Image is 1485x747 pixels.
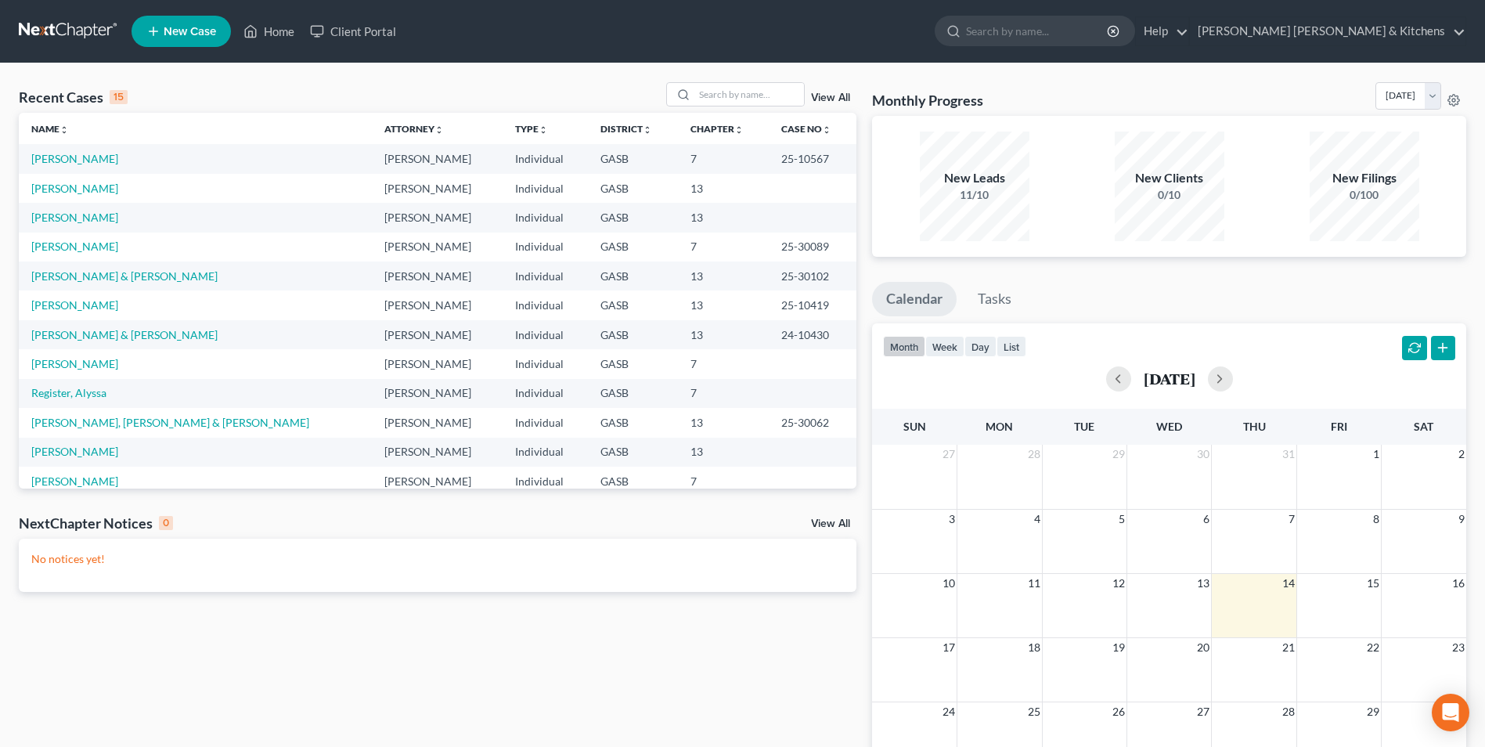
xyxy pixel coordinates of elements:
td: GASB [588,408,677,437]
td: 25-10567 [769,144,856,173]
td: GASB [588,349,677,378]
span: Fri [1331,420,1347,433]
button: week [925,336,964,357]
td: Individual [503,467,589,496]
span: Sun [903,420,926,433]
td: GASB [588,290,677,319]
td: 13 [678,438,770,467]
span: 16 [1451,574,1466,593]
td: 13 [678,408,770,437]
td: GASB [588,379,677,408]
td: Individual [503,349,589,378]
i: unfold_more [59,125,69,135]
span: 27 [941,445,957,464]
a: Nameunfold_more [31,123,69,135]
td: Individual [503,174,589,203]
a: [PERSON_NAME] [31,182,118,195]
td: 7 [678,467,770,496]
a: [PERSON_NAME] [31,445,118,458]
td: 13 [678,320,770,349]
span: 17 [941,638,957,657]
i: unfold_more [734,125,744,135]
span: 18 [1026,638,1042,657]
span: 1 [1371,445,1381,464]
a: View All [811,92,850,103]
a: Attorneyunfold_more [384,123,444,135]
span: Sat [1414,420,1433,433]
a: [PERSON_NAME], [PERSON_NAME] & [PERSON_NAME] [31,416,309,429]
div: 0 [159,516,173,530]
span: 30 [1195,445,1211,464]
a: Tasks [964,282,1025,316]
td: GASB [588,438,677,467]
a: Home [236,17,302,45]
span: 24 [941,702,957,721]
span: 8 [1371,510,1381,529]
td: GASB [588,467,677,496]
span: 12 [1111,574,1126,593]
td: Individual [503,320,589,349]
button: list [997,336,1026,357]
span: 6 [1202,510,1211,529]
i: unfold_more [643,125,652,135]
a: [PERSON_NAME] [31,357,118,370]
a: [PERSON_NAME] [31,298,118,312]
span: 20 [1195,638,1211,657]
span: 9 [1457,510,1466,529]
a: Client Portal [302,17,404,45]
button: day [964,336,997,357]
span: Tue [1074,420,1094,433]
div: 15 [110,90,128,104]
td: Individual [503,438,589,467]
span: 26 [1111,702,1126,721]
span: 15 [1365,574,1381,593]
td: Individual [503,203,589,232]
td: GASB [588,203,677,232]
span: 2 [1457,445,1466,464]
i: unfold_more [539,125,548,135]
td: [PERSON_NAME] [372,467,503,496]
td: 25-10419 [769,290,856,319]
input: Search by name... [966,16,1109,45]
span: 11 [1026,574,1042,593]
input: Search by name... [694,83,804,106]
i: unfold_more [434,125,444,135]
i: unfold_more [822,125,831,135]
span: 27 [1195,702,1211,721]
td: [PERSON_NAME] [372,203,503,232]
h3: Monthly Progress [872,91,983,110]
td: [PERSON_NAME] [372,438,503,467]
button: month [883,336,925,357]
a: [PERSON_NAME] [31,475,118,488]
td: 13 [678,203,770,232]
div: Recent Cases [19,88,128,106]
span: Wed [1156,420,1182,433]
span: 3 [947,510,957,529]
td: GASB [588,233,677,262]
td: [PERSON_NAME] [372,320,503,349]
div: New Clients [1115,169,1224,187]
span: 13 [1195,574,1211,593]
td: 7 [678,144,770,173]
a: [PERSON_NAME] [31,240,118,253]
a: Districtunfold_more [600,123,652,135]
td: 13 [678,290,770,319]
a: Case Nounfold_more [781,123,831,135]
td: [PERSON_NAME] [372,262,503,290]
span: 23 [1451,638,1466,657]
td: 7 [678,349,770,378]
td: 13 [678,262,770,290]
a: [PERSON_NAME] [PERSON_NAME] & Kitchens [1190,17,1465,45]
span: 4 [1033,510,1042,529]
a: Chapterunfold_more [690,123,744,135]
div: New Filings [1310,169,1419,187]
td: [PERSON_NAME] [372,144,503,173]
span: Mon [986,420,1013,433]
td: GASB [588,262,677,290]
td: 25-30102 [769,262,856,290]
span: 19 [1111,638,1126,657]
span: New Case [164,26,216,38]
td: 25-30062 [769,408,856,437]
td: Individual [503,290,589,319]
div: 0/100 [1310,187,1419,203]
